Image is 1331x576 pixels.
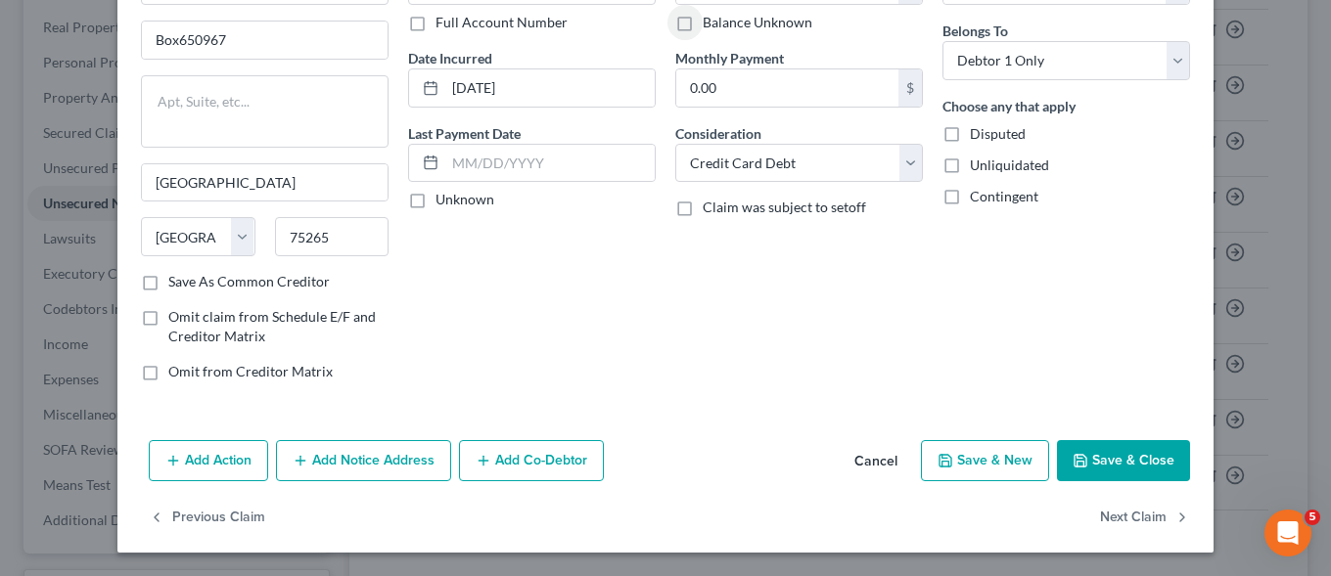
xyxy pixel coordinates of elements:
[436,190,494,209] label: Unknown
[275,217,390,256] input: Enter zip...
[149,497,265,538] button: Previous Claim
[168,272,330,291] label: Save As Common Creditor
[149,440,268,481] button: Add Action
[675,123,761,144] label: Consideration
[168,363,333,379] span: Omit from Creditor Matrix
[276,440,451,481] button: Add Notice Address
[970,125,1026,142] span: Disputed
[436,13,568,32] label: Full Account Number
[1305,510,1320,525] span: 5
[1100,497,1190,538] button: Next Claim
[459,440,604,481] button: Add Co-Debtor
[703,13,812,32] label: Balance Unknown
[898,69,922,107] div: $
[921,440,1049,481] button: Save & New
[942,96,1076,116] label: Choose any that apply
[445,145,655,182] input: MM/DD/YYYY
[970,156,1049,173] span: Unliquidated
[408,123,521,144] label: Last Payment Date
[408,48,492,68] label: Date Incurred
[142,22,388,59] input: Enter address...
[839,442,913,481] button: Cancel
[676,69,898,107] input: 0.00
[142,164,388,201] input: Enter city...
[445,69,655,107] input: MM/DD/YYYY
[942,22,1008,39] span: Belongs To
[1264,510,1311,556] iframe: Intercom live chat
[675,48,784,68] label: Monthly Payment
[703,199,866,215] span: Claim was subject to setoff
[168,308,376,344] span: Omit claim from Schedule E/F and Creditor Matrix
[970,188,1038,204] span: Contingent
[1057,440,1190,481] button: Save & Close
